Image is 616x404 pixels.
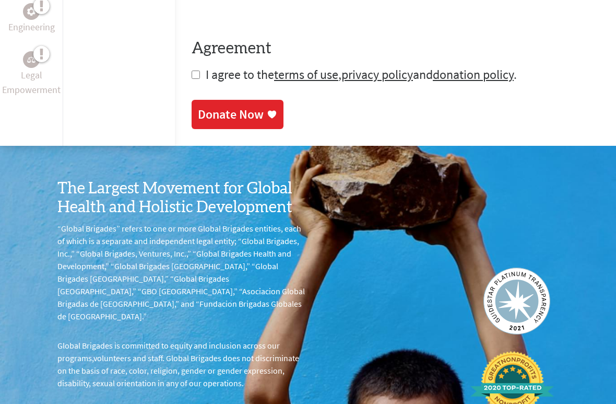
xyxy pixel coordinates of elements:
[206,66,517,83] span: I agree to the , and .
[23,51,40,68] div: Legal Empowerment
[8,20,55,34] p: Engineering
[57,179,308,217] h3: The Largest Movement for Global Health and Holistic Development
[2,68,61,97] p: Legal Empowerment
[23,3,40,20] div: Engineering
[57,222,308,322] p: “Global Brigades” refers to one or more Global Brigades entities, each of which is a separate and...
[27,7,35,16] img: Engineering
[198,106,264,123] div: Donate Now
[8,3,55,34] a: EngineeringEngineering
[2,51,61,97] a: Legal EmpowermentLegal Empowerment
[192,39,599,58] h4: Agreement
[483,268,550,334] img: Guidestar 2019
[433,66,514,83] a: donation policy
[192,100,283,129] a: Donate Now
[341,66,413,83] a: privacy policy
[274,66,338,83] a: terms of use
[27,56,35,63] img: Legal Empowerment
[57,339,308,389] p: Global Brigades is committed to equity and inclusion across our programs,volunteers and staff. Gl...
